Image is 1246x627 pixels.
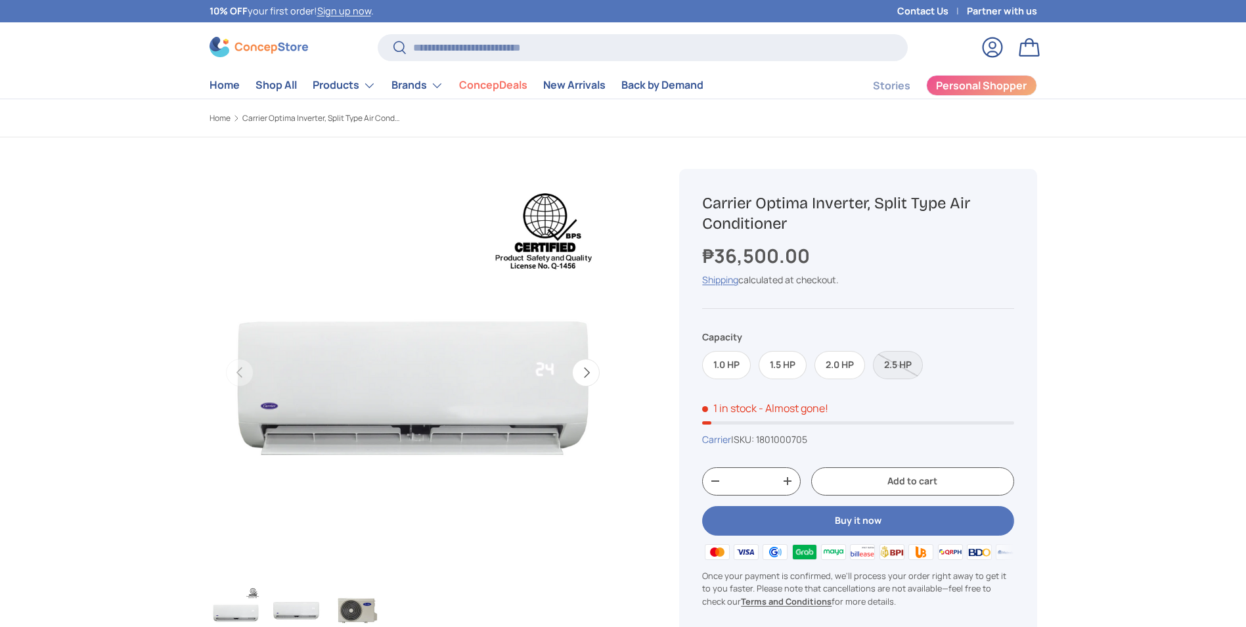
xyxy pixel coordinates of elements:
[906,542,935,562] img: ubp
[256,72,297,98] a: Shop All
[702,433,731,446] a: Carrier
[317,5,371,17] a: Sign up now
[459,72,527,98] a: ConcepDeals
[210,5,248,17] strong: 10% OFF
[935,542,964,562] img: qrph
[543,72,606,98] a: New Arrivals
[811,467,1013,496] button: Add to cart
[873,73,910,99] a: Stories
[702,273,738,286] a: Shipping
[702,542,731,562] img: master
[210,114,231,122] a: Home
[759,401,828,415] p: - Almost gone!
[702,193,1013,234] h1: Carrier Optima Inverter, Split Type Air Conditioner
[878,542,906,562] img: bpi
[210,72,703,99] nav: Primary
[210,112,648,124] nav: Breadcrumbs
[926,75,1037,96] a: Personal Shopper
[936,80,1027,91] span: Personal Shopper
[702,570,1013,608] p: Once your payment is confirmed, we'll process your order right away to get it to you faster. Plea...
[384,72,451,99] summary: Brands
[848,542,877,562] img: billease
[897,4,967,18] a: Contact Us
[994,542,1023,562] img: metrobank
[702,273,1013,287] div: calculated at checkout.
[210,4,374,18] p: your first order! .
[841,72,1037,99] nav: Secondary
[873,351,923,379] label: Sold out
[790,542,818,562] img: grabpay
[391,72,443,99] a: Brands
[702,401,757,415] span: 1 in stock
[741,595,832,607] a: Terms and Conditions
[210,37,308,57] img: ConcepStore
[621,72,703,98] a: Back by Demand
[242,114,400,122] a: Carrier Optima Inverter, Split Type Air Conditioner
[702,506,1013,536] button: Buy it now
[731,433,807,446] span: |
[734,433,754,446] span: SKU:
[965,542,994,562] img: bdo
[702,243,813,269] strong: ₱36,500.00
[210,72,240,98] a: Home
[305,72,384,99] summary: Products
[819,542,848,562] img: maya
[732,542,761,562] img: visa
[313,72,376,99] a: Products
[967,4,1037,18] a: Partner with us
[756,433,807,446] span: 1801000705
[702,330,742,344] legend: Capacity
[761,542,790,562] img: gcash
